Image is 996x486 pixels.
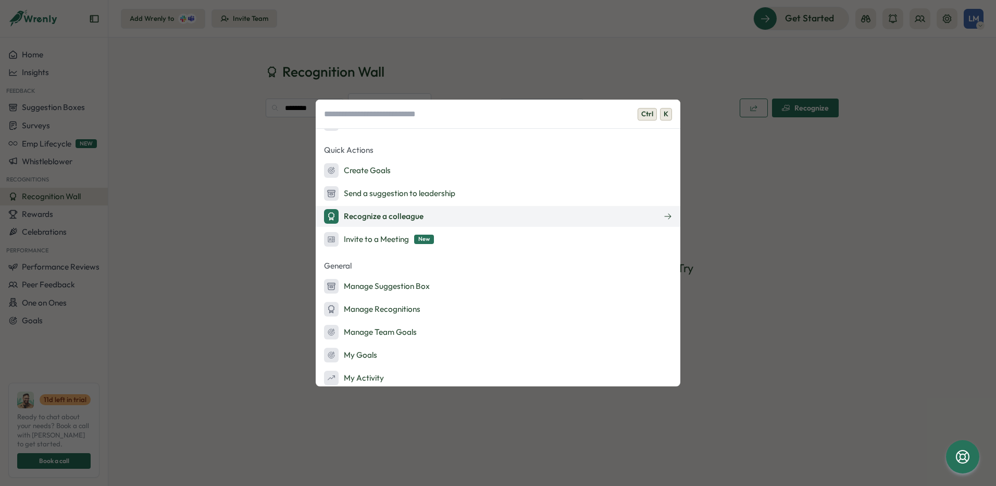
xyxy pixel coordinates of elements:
button: Invite to a MeetingNew [316,229,680,250]
button: Manage Team Goals [316,322,680,343]
p: General [316,258,680,274]
span: New [414,235,434,244]
span: K [660,108,672,120]
button: Manage Recognitions [316,299,680,320]
div: Manage Team Goals [324,325,417,339]
div: Create Goals [324,163,391,178]
button: Send a suggestion to leadership [316,183,680,204]
div: My Activity [324,371,384,385]
div: Manage Suggestion Box [324,279,430,294]
div: Send a suggestion to leadership [324,186,455,201]
span: Ctrl [638,108,657,120]
p: Quick Actions [316,142,680,158]
div: Invite to a Meeting [324,232,434,247]
button: Manage Suggestion Box [316,276,680,297]
button: My Activity [316,368,680,388]
div: My Goals [324,348,377,362]
button: Create Goals [316,160,680,181]
button: My Goals [316,345,680,366]
button: Recognize a colleague [316,206,680,227]
div: Recognize a colleague [324,209,424,224]
div: Manage Recognitions [324,302,420,317]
